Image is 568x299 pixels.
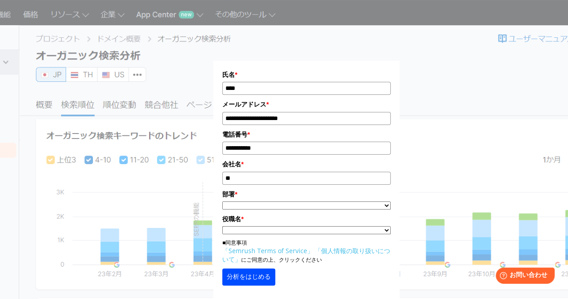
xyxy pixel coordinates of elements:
iframe: Help widget launcher [488,264,558,289]
a: 「Semrush Terms of Service」 [222,246,313,255]
p: ■同意事項 にご同意の上、クリックください [222,239,391,264]
label: 会社名 [222,159,391,169]
button: 分析をはじめる [222,268,275,286]
label: メールアドレス [222,99,391,109]
label: 役職名 [222,214,391,224]
label: 部署 [222,189,391,199]
label: 氏名 [222,70,391,80]
label: 電話番号 [222,129,391,139]
a: 「個人情報の取り扱いについて」 [222,246,390,263]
